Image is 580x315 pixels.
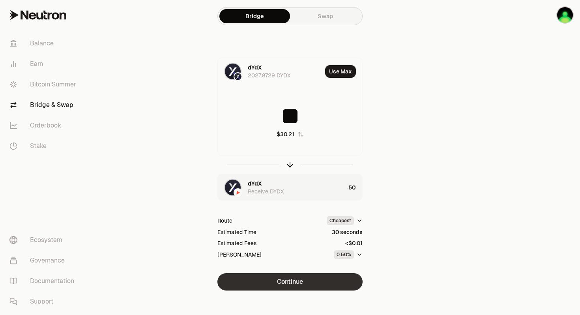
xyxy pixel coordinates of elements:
[234,189,241,196] img: Neutron Logo
[248,64,262,71] div: dYdX
[3,74,85,95] a: Bitcoin Summer
[3,291,85,312] a: Support
[277,130,294,138] div: $30.21
[217,273,363,291] button: Continue
[218,174,362,201] button: DYDX LogoNeutron LogodYdXReceive DYDX50
[345,239,363,247] div: <$0.01
[3,54,85,74] a: Earn
[325,65,356,78] button: Use Max
[3,250,85,271] a: Governance
[219,9,290,23] a: Bridge
[327,216,363,225] button: Cheapest
[334,250,363,259] button: 0.50%
[217,251,262,259] div: [PERSON_NAME]
[217,228,256,236] div: Estimated Time
[277,130,304,138] button: $30.21
[225,180,241,195] img: DYDX Logo
[332,228,363,236] div: 30 seconds
[3,95,85,115] a: Bridge & Swap
[3,230,85,250] a: Ecosystem
[218,58,322,85] div: DYDX LogodYdX Protocol LogodYdX2027.8729 DYDX
[3,271,85,291] a: Documentation
[3,33,85,54] a: Balance
[234,73,241,80] img: dYdX Protocol Logo
[348,174,362,201] div: 50
[3,136,85,156] a: Stake
[218,174,345,201] div: DYDX LogoNeutron LogodYdXReceive DYDX
[3,115,85,136] a: Orderbook
[248,187,284,195] div: Receive DYDX
[248,71,290,79] div: 2027.8729 DYDX
[217,239,256,247] div: Estimated Fees
[225,64,241,79] img: DYDX Logo
[248,180,262,187] div: dYdX
[334,250,354,259] div: 0.50%
[290,9,361,23] a: Swap
[217,217,232,225] div: Route
[557,7,573,23] img: wallet keplr jc ledger
[327,216,354,225] div: Cheapest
